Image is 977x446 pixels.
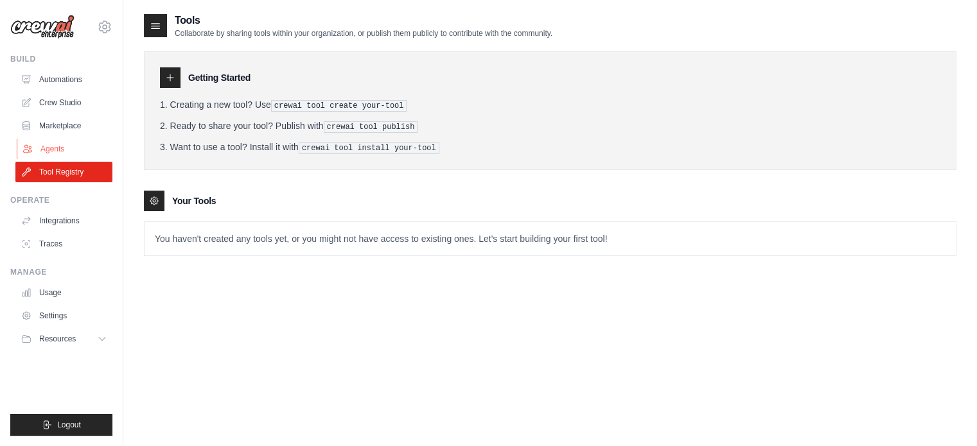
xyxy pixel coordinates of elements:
[15,329,112,349] button: Resources
[15,305,112,326] a: Settings
[17,139,114,159] a: Agents
[271,100,407,112] pre: crewai tool create your-tool
[15,69,112,90] a: Automations
[160,98,940,112] li: Creating a new tool? Use
[160,119,940,133] li: Ready to share your tool? Publish with
[15,92,112,113] a: Crew Studio
[172,194,216,207] h3: Your Tools
[145,222,956,255] p: You haven't created any tools yet, or you might not have access to existing ones. Let's start bui...
[39,334,76,344] span: Resources
[10,414,112,436] button: Logout
[15,282,112,303] a: Usage
[188,71,251,84] h3: Getting Started
[10,195,112,205] div: Operate
[57,420,81,430] span: Logout
[175,28,552,39] p: Collaborate by sharing tools within your organization, or publish them publicly to contribute wit...
[10,54,112,64] div: Build
[15,116,112,136] a: Marketplace
[299,142,439,154] pre: crewai tool install your-tool
[160,141,940,154] li: Want to use a tool? Install it with
[15,234,112,254] a: Traces
[10,267,112,277] div: Manage
[175,13,552,28] h2: Tools
[324,121,418,133] pre: crewai tool publish
[15,210,112,231] a: Integrations
[10,15,75,39] img: Logo
[15,162,112,182] a: Tool Registry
